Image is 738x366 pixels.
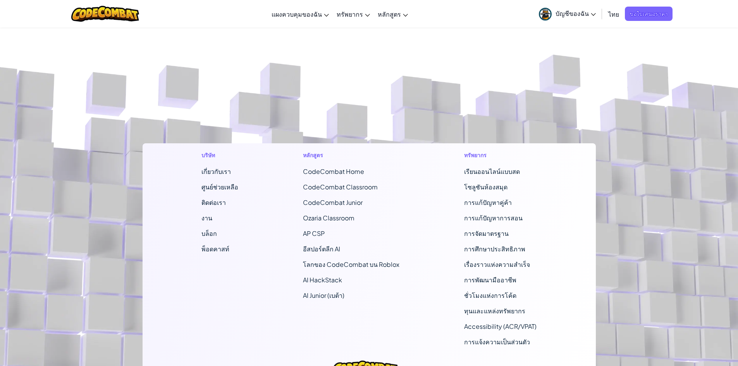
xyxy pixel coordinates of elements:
span: ติดต่อเรา [201,198,226,206]
a: ชั่วโมงแห่งการโค้ด [464,291,516,299]
a: เรียนออนไลน์แบบสด [464,167,520,175]
span: ไทย [608,10,619,18]
a: AI Junior (เบต้า) [303,291,344,299]
a: ไทย [604,3,623,24]
a: Ozaria Classroom [303,214,354,222]
a: Accessibility (ACR/VPAT) [464,322,537,330]
a: ทุนและแหล่งทรัพยากร [464,307,525,315]
a: บล็อก [201,229,217,237]
a: พ็อดคาสท์ [201,245,229,253]
a: ทรัพยากร [333,3,374,24]
a: ศูนย์ช่วยเหลือ [201,183,238,191]
a: การแก้ปัญหาคู่ค้า [464,198,512,206]
img: CodeCombat logo [71,6,139,22]
a: การจัดมาตรฐาน [464,229,509,237]
a: โซลูชันห้องสมุด [464,183,507,191]
a: AI HackStack [303,276,342,284]
a: การแจ้งความเป็นส่วนตัว [464,338,530,346]
h1: บริษัท [201,151,238,159]
a: โลกของ CodeCombat บน Roblox [303,260,399,268]
a: เรื่องราวแห่งความสำเร็จ [464,260,530,268]
span: ทรัพยากร [337,10,363,18]
a: หลักสูตร [374,3,412,24]
span: หลักสูตร [378,10,401,18]
h1: หลักสูตร [303,151,399,159]
a: การแก้ปัญหาการสอน [464,214,523,222]
a: CodeCombat Junior [303,198,363,206]
a: การศึกษาประสิทธิภาพ [464,245,525,253]
a: งาน [201,214,212,222]
a: การพัฒนามืออาชีพ [464,276,516,284]
a: ขอใบเสนอราคา [625,7,673,21]
a: CodeCombat Classroom [303,183,378,191]
a: เกี่ยวกับเรา [201,167,231,175]
a: บัญชีของฉัน [535,2,600,26]
span: บัญชีของฉัน [556,9,596,17]
a: แผงควบคุมของฉัน [268,3,333,24]
span: CodeCombat Home [303,167,364,175]
span: แผงควบคุมของฉัน [272,10,322,18]
a: AP CSP [303,229,325,237]
h1: ทรัพยากร [464,151,537,159]
img: avatar [539,8,552,21]
a: อีสปอร์ตลีก AI [303,245,340,253]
